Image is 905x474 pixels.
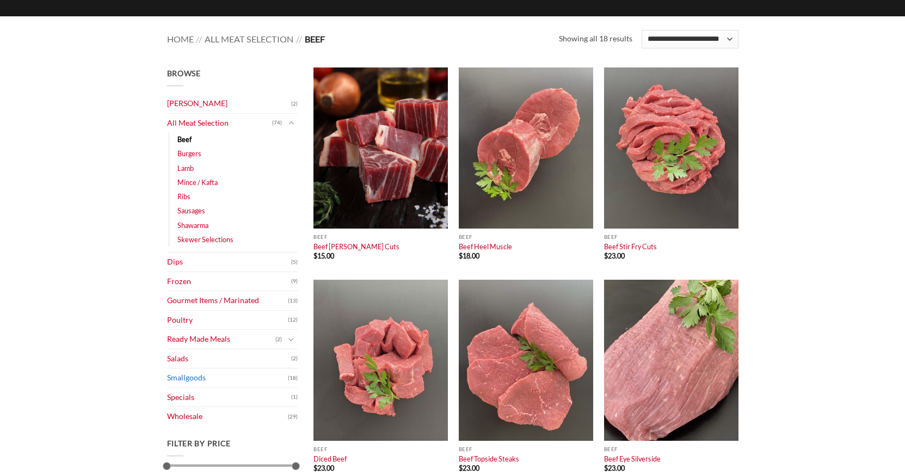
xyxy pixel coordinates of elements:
[604,280,738,441] img: Beef Eye Silverside
[604,251,625,260] bdi: 23.00
[313,67,448,229] img: Beef Curry Cuts
[459,454,519,463] a: Beef Topside Steaks
[305,34,325,44] span: Beef
[313,280,448,441] img: Diced Beef
[177,161,194,175] a: Lamb
[459,251,479,260] bdi: 18.00
[459,242,512,251] a: Beef Heel Muscle
[288,370,298,386] span: (18)
[177,204,205,218] a: Sausages
[291,389,298,405] span: (1)
[288,293,298,309] span: (13)
[313,464,317,472] span: $
[459,280,593,441] img: Beef Topside Steaks
[604,454,661,463] a: Beef Eye Silverside
[177,146,201,161] a: Burgers
[167,330,275,349] a: Ready Made Meals
[177,218,208,232] a: Shawarma
[288,409,298,425] span: (29)
[291,254,298,270] span: (5)
[177,232,233,247] a: Skewer Selections
[167,388,291,407] a: Specials
[167,253,291,272] a: Dips
[177,132,192,146] a: Beef
[296,34,302,44] span: //
[167,94,291,113] a: [PERSON_NAME]
[291,273,298,290] span: (9)
[177,175,218,189] a: Mince / Kafta
[167,407,288,426] a: Wholesale
[313,446,448,452] p: Beef
[604,464,608,472] span: $
[288,312,298,328] span: (12)
[167,349,291,368] a: Salads
[291,96,298,112] span: (2)
[272,115,282,131] span: (74)
[459,251,463,260] span: $
[313,242,399,251] a: Beef [PERSON_NAME] Cuts
[167,34,194,44] a: Home
[604,446,738,452] p: Beef
[205,34,293,44] a: All Meat Selection
[285,334,298,346] button: Toggle
[313,251,334,260] bdi: 15.00
[196,34,202,44] span: //
[559,33,632,45] p: Showing all 18 results
[604,67,738,229] img: Beef Stir Fry Cuts
[167,272,291,291] a: Frozen
[285,117,298,129] button: Toggle
[167,69,201,78] span: Browse
[459,67,593,229] img: Beef Heel Muscle
[167,439,231,448] span: Filter by price
[313,464,334,472] bdi: 23.00
[604,234,738,240] p: Beef
[167,291,288,310] a: Gourmet Items / Marinated
[313,234,448,240] p: Beef
[459,464,463,472] span: $
[604,464,625,472] bdi: 23.00
[275,331,282,348] span: (2)
[167,311,288,330] a: Poultry
[167,114,272,133] a: All Meat Selection
[291,350,298,367] span: (2)
[167,368,288,387] a: Smallgoods
[642,30,738,48] select: Shop order
[604,242,657,251] a: Beef Stir Fry Cuts
[313,251,317,260] span: $
[313,454,347,463] a: Diced Beef
[459,234,593,240] p: Beef
[459,446,593,452] p: Beef
[604,251,608,260] span: $
[459,464,479,472] bdi: 23.00
[177,189,190,204] a: Ribs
